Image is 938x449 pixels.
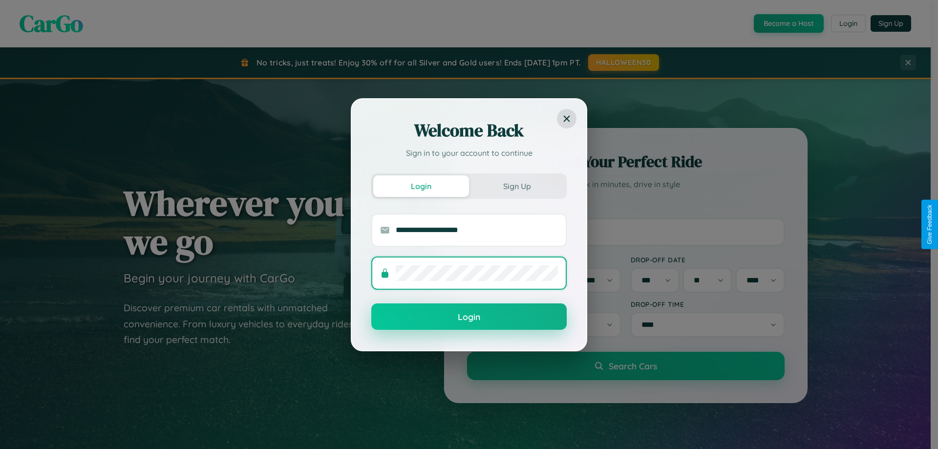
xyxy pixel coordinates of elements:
div: Give Feedback [926,205,933,244]
p: Sign in to your account to continue [371,147,567,159]
button: Sign Up [469,175,565,197]
button: Login [373,175,469,197]
button: Login [371,303,567,330]
h2: Welcome Back [371,119,567,142]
